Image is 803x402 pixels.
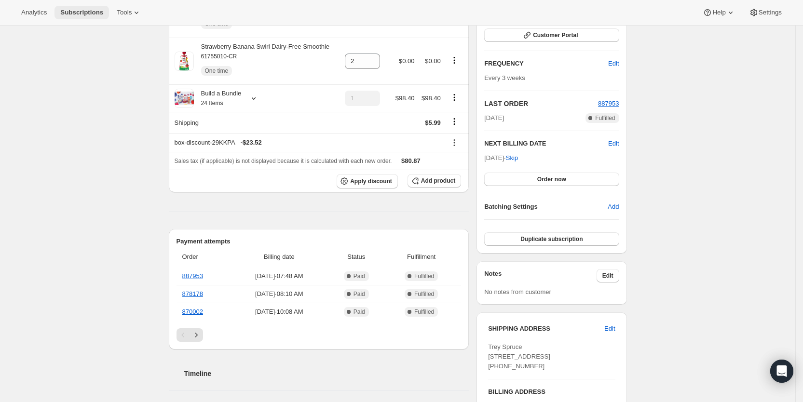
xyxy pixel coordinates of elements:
[60,9,103,16] span: Subscriptions
[595,114,615,122] span: Fulfilled
[233,307,325,317] span: [DATE] · 10:08 AM
[111,6,147,19] button: Tools
[488,387,615,397] h3: BILLING ADDRESS
[177,328,462,342] nav: Pagination
[484,232,619,246] button: Duplicate subscription
[401,157,421,164] span: $80.87
[354,272,365,280] span: Paid
[506,153,518,163] span: Skip
[697,6,741,19] button: Help
[484,202,608,212] h6: Batching Settings
[241,138,262,147] span: - $23.52
[770,360,793,383] div: Open Intercom Messenger
[177,237,462,246] h2: Payment attempts
[488,343,550,370] span: Trey Spruce [STREET_ADDRESS] [PHONE_NUMBER]
[194,89,242,108] div: Build a Bundle
[184,369,469,378] h2: Timeline
[182,290,203,297] a: 878178
[447,116,462,127] button: Shipping actions
[175,52,194,71] img: product img
[533,31,578,39] span: Customer Portal
[425,119,441,126] span: $5.99
[484,288,551,295] span: No notes from customer
[602,199,625,214] button: Add
[233,289,325,299] span: [DATE] · 08:10 AM
[408,174,461,188] button: Add product
[21,9,47,16] span: Analytics
[414,272,434,280] span: Fulfilled
[484,28,619,42] button: Customer Portal
[205,67,229,75] span: One time
[484,269,597,282] h3: Notes
[354,308,365,316] span: Paid
[599,321,621,336] button: Edit
[175,138,441,147] div: box-discount-29KKPA
[414,308,434,316] span: Fulfilled
[117,9,132,16] span: Tools
[608,139,619,148] button: Edit
[447,55,462,66] button: Product actions
[484,139,608,148] h2: NEXT BILLING DATE
[177,246,231,268] th: Order
[337,174,398,188] button: Apply discount
[399,57,415,65] span: $0.00
[484,99,598,108] h2: LAST ORDER
[395,94,415,102] span: $98.40
[602,272,613,280] span: Edit
[350,177,392,185] span: Apply discount
[425,57,441,65] span: $0.00
[520,235,583,243] span: Duplicate subscription
[201,100,223,107] small: 24 Items
[712,9,725,16] span: Help
[500,150,524,166] button: Skip
[190,328,203,342] button: Next
[598,99,619,108] button: 887953
[15,6,53,19] button: Analytics
[169,112,340,133] th: Shipping
[331,252,381,262] span: Status
[484,173,619,186] button: Order now
[354,290,365,298] span: Paid
[201,53,237,60] small: 61755010-CR
[608,59,619,68] span: Edit
[233,271,325,281] span: [DATE] · 07:48 AM
[484,113,504,123] span: [DATE]
[182,272,203,280] a: 887953
[484,59,608,68] h2: FREQUENCY
[182,308,203,315] a: 870002
[598,100,619,107] a: 887953
[387,252,455,262] span: Fulfillment
[484,74,525,81] span: Every 3 weeks
[421,177,455,185] span: Add product
[175,158,392,164] span: Sales tax (if applicable) is not displayed because it is calculated with each new order.
[604,324,615,334] span: Edit
[597,269,619,282] button: Edit
[194,42,330,80] div: Strawberry Banana Swirl Dairy-Free Smoothie
[233,252,325,262] span: Billing date
[54,6,109,19] button: Subscriptions
[602,56,625,71] button: Edit
[537,175,566,183] span: Order now
[414,290,434,298] span: Fulfilled
[447,92,462,103] button: Product actions
[422,94,441,102] span: $98.40
[759,9,782,16] span: Settings
[488,324,604,334] h3: SHIPPING ADDRESS
[743,6,788,19] button: Settings
[484,154,518,161] span: [DATE] ·
[608,202,619,212] span: Add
